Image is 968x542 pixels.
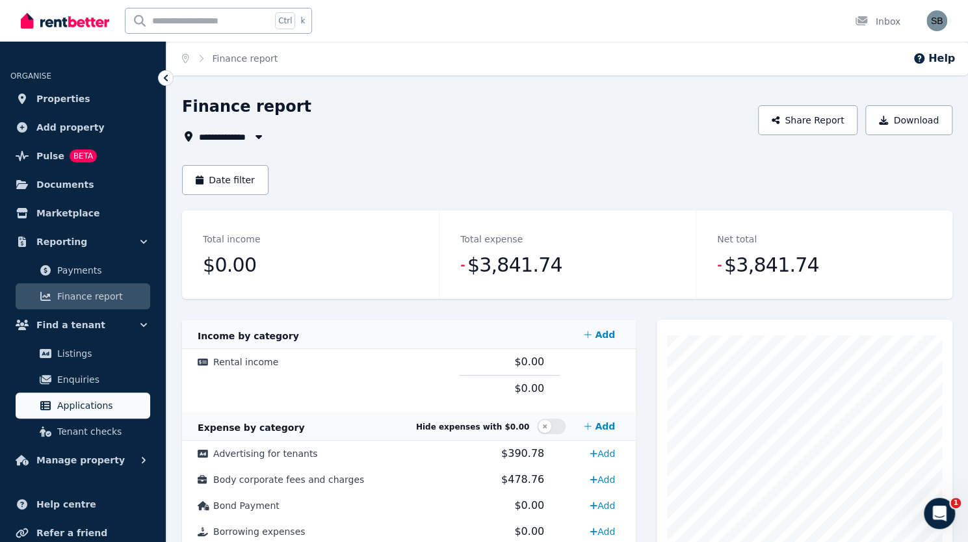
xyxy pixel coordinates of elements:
[758,105,858,135] button: Share Report
[16,283,150,309] a: Finance report
[36,452,125,468] span: Manage property
[36,177,94,192] span: Documents
[36,497,96,512] span: Help centre
[300,16,305,26] span: k
[57,289,145,304] span: Finance report
[717,256,722,274] span: -
[514,382,544,394] span: $0.00
[724,252,819,278] span: $3,841.74
[584,469,620,490] a: Add
[584,521,620,542] a: Add
[514,355,544,368] span: $0.00
[16,341,150,367] a: Listings
[10,491,155,517] a: Help centre
[913,51,955,66] button: Help
[57,263,145,278] span: Payments
[36,525,107,541] span: Refer a friend
[16,257,150,283] a: Payments
[584,495,620,516] a: Add
[579,413,620,439] a: Add
[10,86,155,112] a: Properties
[213,500,280,511] span: Bond Payment
[213,357,278,367] span: Rental income
[10,229,155,255] button: Reporting
[926,10,947,31] img: Sam Berrell
[717,231,757,247] dt: Net total
[924,498,955,529] iframe: Intercom live chat
[213,448,318,459] span: Advertising for tenants
[514,525,544,537] span: $0.00
[10,312,155,338] button: Find a tenant
[416,422,529,432] span: Hide expenses with $0.00
[203,252,256,278] span: $0.00
[10,114,155,140] a: Add property
[865,105,952,135] button: Download
[57,372,145,387] span: Enquiries
[10,447,155,473] button: Manage property
[501,473,544,485] span: $478.76
[182,165,268,195] button: Date filter
[10,200,155,226] a: Marketplace
[203,231,260,247] dt: Total income
[514,499,544,511] span: $0.00
[57,346,145,361] span: Listings
[166,42,293,75] nav: Breadcrumb
[10,172,155,198] a: Documents
[36,317,105,333] span: Find a tenant
[36,234,87,250] span: Reporting
[198,422,304,433] span: Expense by category
[213,526,305,537] span: Borrowing expenses
[36,120,105,135] span: Add property
[70,149,97,162] span: BETA
[584,443,620,464] a: Add
[579,322,620,348] a: Add
[36,91,90,107] span: Properties
[10,143,155,169] a: PulseBETA
[182,96,311,117] h1: Finance report
[57,424,145,439] span: Tenant checks
[16,367,150,393] a: Enquiries
[501,447,544,459] span: $390.78
[10,71,51,81] span: ORGANISE
[198,331,299,341] span: Income by category
[460,231,523,247] dt: Total expense
[460,256,465,274] span: -
[275,12,295,29] span: Ctrl
[21,11,109,31] img: RentBetter
[36,148,64,164] span: Pulse
[57,398,145,413] span: Applications
[16,393,150,419] a: Applications
[213,474,364,485] span: Body corporate fees and charges
[16,419,150,445] a: Tenant checks
[36,205,99,221] span: Marketplace
[213,53,278,64] a: Finance report
[950,498,961,508] span: 1
[467,252,562,278] span: $3,841.74
[855,15,900,28] div: Inbox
